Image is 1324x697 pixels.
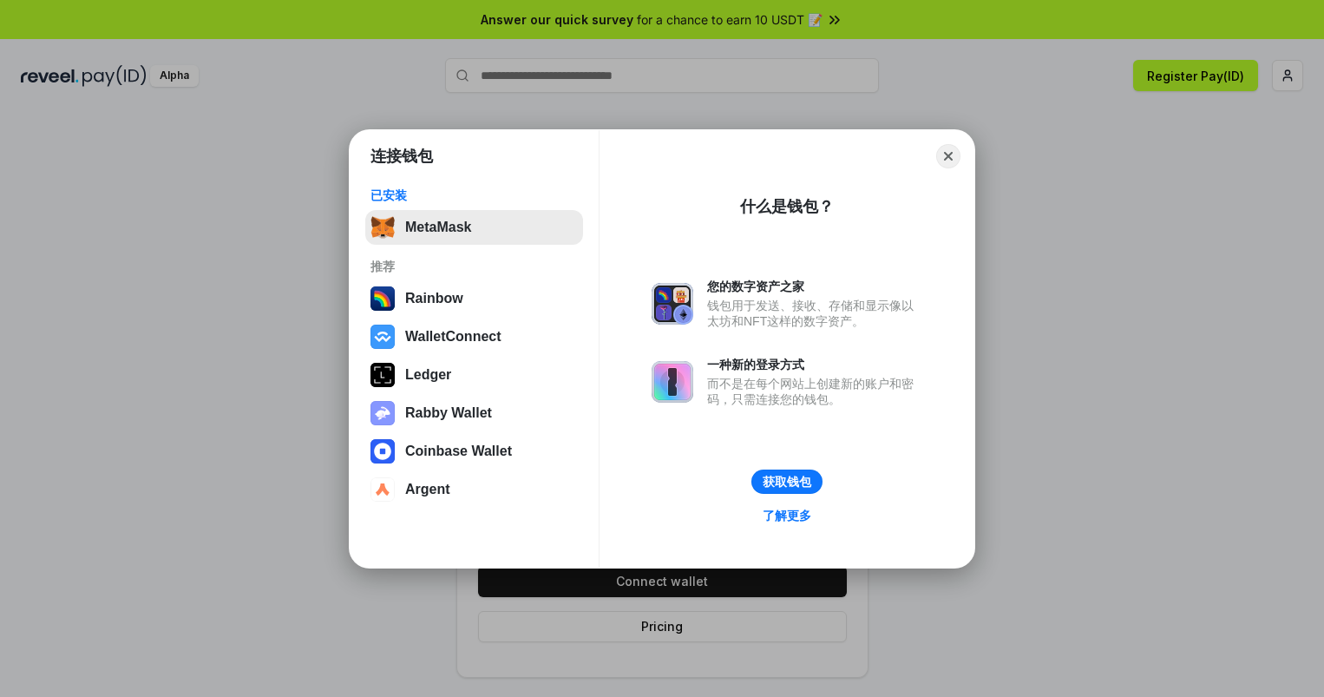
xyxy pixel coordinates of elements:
div: 了解更多 [763,508,811,523]
button: Argent [365,472,583,507]
img: svg+xml,%3Csvg%20xmlns%3D%22http%3A%2F%2Fwww.w3.org%2F2000%2Fsvg%22%20fill%3D%22none%22%20viewBox... [370,401,395,425]
img: svg+xml,%3Csvg%20width%3D%2228%22%20height%3D%2228%22%20viewBox%3D%220%200%2028%2028%22%20fill%3D... [370,325,395,349]
button: WalletConnect [365,319,583,354]
div: Ledger [405,367,451,383]
div: Rainbow [405,291,463,306]
img: svg+xml,%3Csvg%20xmlns%3D%22http%3A%2F%2Fwww.w3.org%2F2000%2Fsvg%22%20fill%3D%22none%22%20viewBox... [652,361,693,403]
div: 推荐 [370,259,578,274]
div: 已安装 [370,187,578,203]
button: Rabby Wallet [365,396,583,431]
div: Argent [405,482,450,497]
div: 钱包用于发送、接收、存储和显示像以太坊和NFT这样的数字资产。 [707,298,922,329]
button: Close [936,144,960,168]
button: 获取钱包 [751,470,823,494]
img: svg+xml,%3Csvg%20fill%3D%22none%22%20height%3D%2233%22%20viewBox%3D%220%200%2035%2033%22%20width%... [370,215,395,240]
div: 您的数字资产之家 [707,279,922,294]
button: Rainbow [365,281,583,316]
button: MetaMask [365,210,583,245]
div: 什么是钱包？ [740,196,834,217]
a: 了解更多 [752,504,822,527]
img: svg+xml,%3Csvg%20xmlns%3D%22http%3A%2F%2Fwww.w3.org%2F2000%2Fsvg%22%20width%3D%2228%22%20height%3... [370,363,395,387]
button: Ledger [365,358,583,392]
div: 一种新的登录方式 [707,357,922,372]
img: svg+xml,%3Csvg%20width%3D%2228%22%20height%3D%2228%22%20viewBox%3D%220%200%2028%2028%22%20fill%3D... [370,439,395,464]
img: svg+xml,%3Csvg%20width%3D%22120%22%20height%3D%22120%22%20viewBox%3D%220%200%20120%20120%22%20fil... [370,286,395,311]
button: Coinbase Wallet [365,434,583,469]
img: svg+xml,%3Csvg%20width%3D%2228%22%20height%3D%2228%22%20viewBox%3D%220%200%2028%2028%22%20fill%3D... [370,477,395,502]
h1: 连接钱包 [370,146,433,167]
div: MetaMask [405,220,471,235]
div: 而不是在每个网站上创建新的账户和密码，只需连接您的钱包。 [707,376,922,407]
div: 获取钱包 [763,474,811,490]
div: Coinbase Wallet [405,444,512,459]
div: Rabby Wallet [405,405,492,421]
img: svg+xml,%3Csvg%20xmlns%3D%22http%3A%2F%2Fwww.w3.org%2F2000%2Fsvg%22%20fill%3D%22none%22%20viewBox... [652,283,693,325]
div: WalletConnect [405,329,501,345]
